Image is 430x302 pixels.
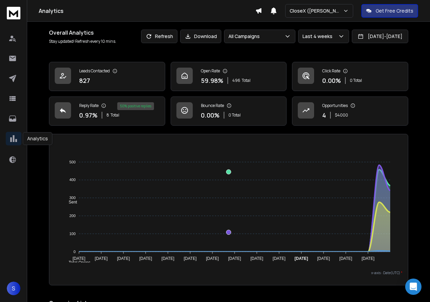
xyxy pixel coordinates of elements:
p: Stay updated! Refresh every 10 mins. [49,39,116,44]
a: Open Rate59.98%496Total [171,62,287,91]
tspan: [DATE] [206,256,219,261]
tspan: [DATE] [161,256,174,261]
h1: Analytics [39,7,255,15]
button: [DATE]-[DATE] [352,30,408,43]
p: 0.00 % [322,76,341,85]
tspan: 300 [69,196,75,200]
tspan: [DATE] [228,256,241,261]
p: All Campaigns [228,33,262,40]
p: 0 Total [350,78,362,83]
tspan: [DATE] [340,256,352,261]
p: Last 4 weeks [303,33,335,40]
tspan: 500 [69,160,75,164]
p: Reply Rate [79,103,99,108]
p: 0.97 % [79,110,98,120]
span: 8 [106,112,109,118]
button: Get Free Credits [361,4,418,18]
a: Leads Contacted827 [49,62,165,91]
tspan: [DATE] [317,256,330,261]
tspan: [DATE] [139,256,152,261]
tspan: 0 [73,250,75,254]
h1: Overall Analytics [49,29,116,37]
tspan: [DATE] [117,256,130,261]
span: Sent [64,200,77,205]
p: Leads Contacted [79,68,110,74]
p: Download [194,33,217,40]
tspan: 200 [69,214,75,218]
span: Total [242,78,251,83]
span: Total [110,112,119,118]
p: 0 Total [228,112,241,118]
p: $ 4000 [335,112,348,118]
p: Bounce Rate [201,103,224,108]
p: 59.98 % [201,76,223,85]
tspan: [DATE] [95,256,108,261]
div: Analytics [23,132,52,145]
button: S [7,282,20,295]
tspan: 400 [69,178,75,182]
p: Opportunities [322,103,348,108]
tspan: [DATE] [184,256,196,261]
p: 0.00 % [201,110,220,120]
div: Open Intercom Messenger [405,279,422,295]
p: Get Free Credits [376,7,413,14]
a: Bounce Rate0.00%0 Total [171,96,287,126]
a: Opportunities4$4000 [292,96,408,126]
tspan: [DATE] [251,256,263,261]
p: 827 [79,76,90,85]
tspan: [DATE] [295,256,308,261]
p: Open Rate [201,68,220,74]
tspan: [DATE] [362,256,375,261]
p: CloseX ([PERSON_NAME]) [290,7,343,14]
div: 50 % positive replies [117,102,154,110]
a: Reply Rate0.97%8Total50% positive replies [49,96,165,126]
span: 496 [232,78,240,83]
a: Click Rate0.00%0 Total [292,62,408,91]
p: Click Rate [322,68,340,74]
tspan: 100 [69,232,75,236]
p: x-axis : Date(UTC) [55,270,402,276]
img: logo [7,7,20,19]
button: Refresh [141,30,177,43]
tspan: [DATE] [273,256,286,261]
tspan: [DATE] [72,256,85,261]
button: Download [180,30,221,43]
p: Refresh [155,33,173,40]
p: 4 [322,110,326,120]
span: Total Opens [64,260,90,265]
